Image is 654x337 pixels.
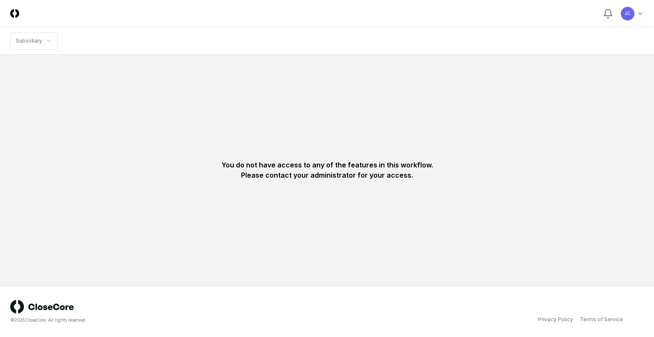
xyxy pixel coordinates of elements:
div: Subsidiary [16,37,42,45]
span: JC [625,10,631,17]
nav: breadcrumb [10,32,58,49]
button: JC [620,6,635,21]
div: You do not have access to any of the features in this workflow. Please contact your administrator... [10,65,644,276]
div: © 2025 CloseCore. All rights reserved. [10,317,327,323]
img: Logo [10,9,19,18]
a: Privacy Policy [538,316,573,323]
img: logo [10,300,74,314]
a: Terms of Service [580,316,623,323]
